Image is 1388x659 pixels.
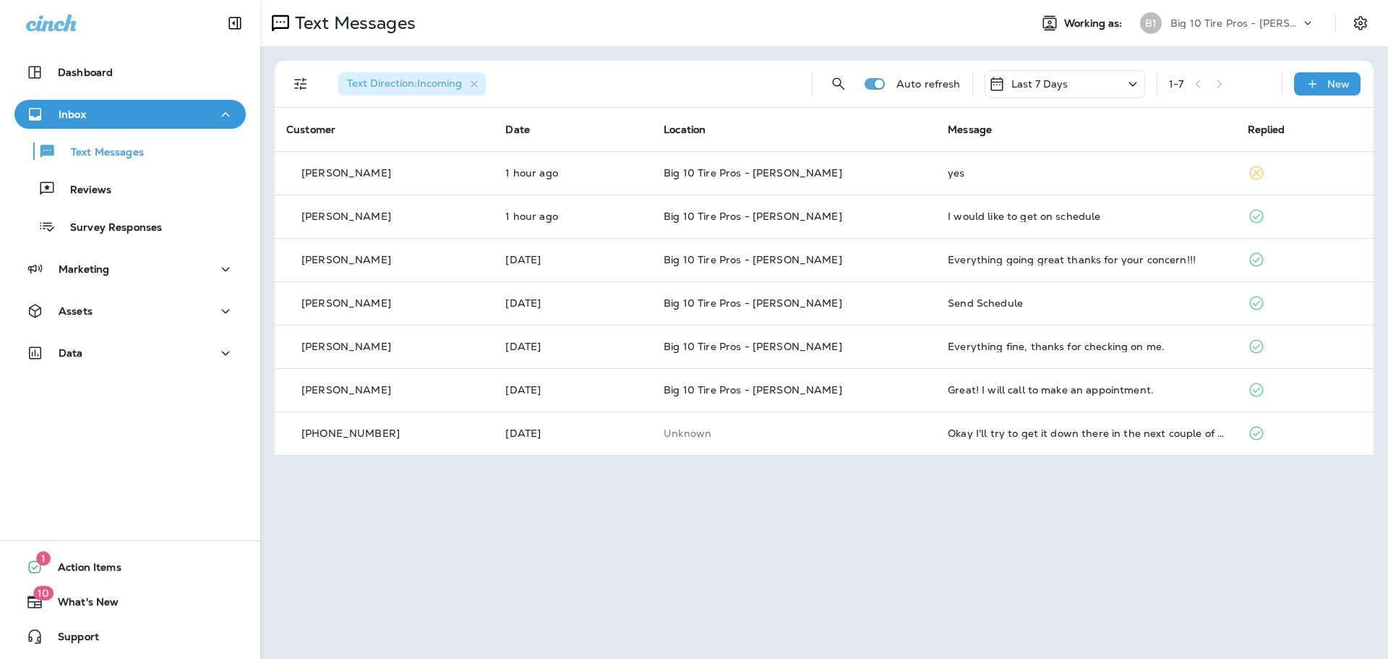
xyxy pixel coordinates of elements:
span: Big 10 Tire Pros - [PERSON_NAME] [664,297,841,310]
div: yes [948,167,1224,179]
div: Great! I will call to make an appointment. [948,384,1224,396]
p: Big 10 Tire Pros - [PERSON_NAME] [1170,17,1301,29]
span: Customer [286,123,335,136]
p: Last 7 Days [1011,78,1068,90]
span: Action Items [43,561,121,579]
button: Support [14,622,246,651]
div: Okay I'll try to get it down there in the next couple of days. It's leaking pretty slowly. [948,428,1224,439]
span: Big 10 Tire Pros - [PERSON_NAME] [664,253,841,266]
p: Sep 17, 2025 10:42 AM [505,297,641,309]
span: Message [948,123,992,136]
button: Survey Responses [14,211,246,242]
button: 10What's New [14,587,246,616]
p: Data [59,347,83,359]
div: Everything going great thanks for your concern!!! [948,254,1224,265]
button: Inbox [14,100,246,129]
p: Reviews [56,184,111,197]
span: Working as: [1064,17,1126,30]
p: [PERSON_NAME] [301,254,391,265]
p: [PERSON_NAME] [301,341,391,352]
button: Collapse Sidebar [215,9,255,38]
span: Big 10 Tire Pros - [PERSON_NAME] [664,210,841,223]
button: Dashboard [14,58,246,87]
p: Text Messages [56,146,144,160]
p: Text Messages [289,12,416,34]
span: Big 10 Tire Pros - [PERSON_NAME] [664,166,841,179]
p: Dashboard [58,67,113,78]
span: Big 10 Tire Pros - [PERSON_NAME] [664,383,841,396]
div: B1 [1140,12,1162,34]
div: 1 - 7 [1169,78,1183,90]
p: Sep 23, 2025 09:16 AM [505,211,641,222]
span: Big 10 Tire Pros - [PERSON_NAME] [664,340,841,353]
span: Location [664,123,706,136]
p: [PERSON_NAME] [301,384,391,396]
div: Send Schedule [948,297,1224,309]
button: Reviews [14,174,246,204]
p: Sep 16, 2025 05:07 PM [505,428,641,439]
span: Support [43,631,99,648]
span: Date [505,123,530,136]
button: Data [14,339,246,367]
button: Text Messages [14,136,246,166]
span: 10 [33,586,53,600]
span: Replied [1248,123,1285,136]
span: Text Direction : Incoming [347,77,462,90]
span: 1 [36,551,51,566]
p: [PERSON_NAME] [301,167,391,179]
button: Filters [286,69,315,98]
div: Text Direction:Incoming [338,72,486,95]
button: Settings [1348,10,1374,36]
p: Survey Responses [56,221,162,235]
p: [PHONE_NUMBER] [301,428,400,439]
p: New [1327,78,1350,90]
p: Sep 23, 2025 09:58 AM [505,167,641,179]
button: Assets [14,297,246,326]
p: [PERSON_NAME] [301,297,391,309]
p: This customer does not have a last location and the phone number they messaged is not assigned to... [664,428,925,439]
button: Search Messages [824,69,853,98]
div: I would like to get on schedule [948,211,1224,222]
span: What's New [43,596,119,613]
div: Everything fine, thanks for checking on me. [948,341,1224,352]
p: Sep 17, 2025 10:33 AM [505,341,641,352]
p: Inbox [59,109,86,120]
p: [PERSON_NAME] [301,211,391,222]
button: 1Action Items [14,553,246,582]
p: Sep 16, 2025 05:08 PM [505,384,641,396]
button: Marketing [14,255,246,284]
p: Assets [59,305,93,317]
p: Auto refresh [896,78,961,90]
p: Marketing [59,263,109,275]
p: Sep 20, 2025 10:31 AM [505,254,641,265]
